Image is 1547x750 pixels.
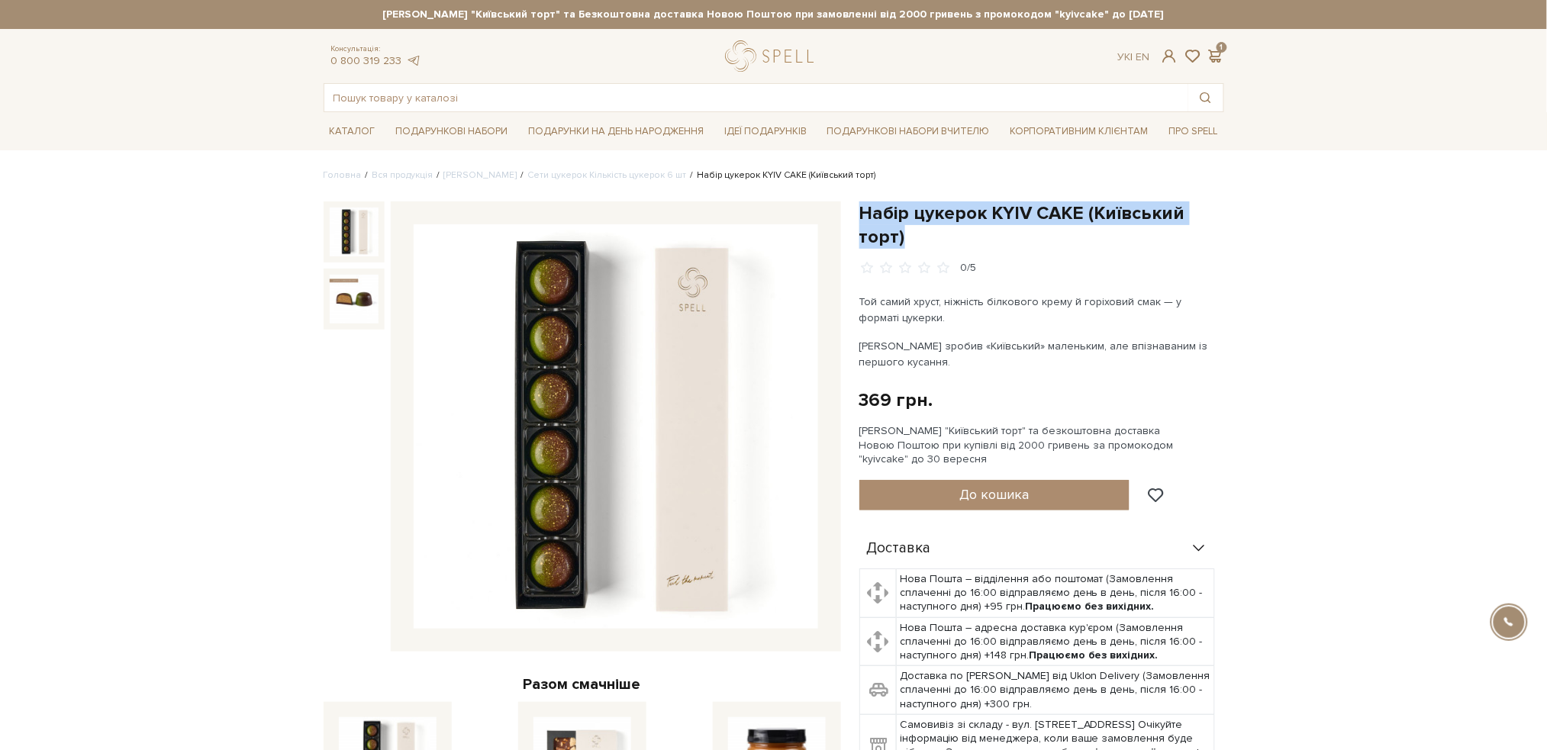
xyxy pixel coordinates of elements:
span: До кошика [960,486,1030,503]
li: Набір цукерок KYIV CAKE (Київський торт) [687,169,876,182]
a: En [1136,50,1149,63]
img: Набір цукерок KYIV CAKE (Київський торт) [330,275,379,323]
h1: Набір цукерок KYIV CAKE (Київський торт) [859,201,1224,249]
td: Нова Пошта – адресна доставка кур'єром (Замовлення сплаченні до 16:00 відправляємо день в день, п... [897,617,1215,666]
a: telegram [406,54,421,67]
img: Набір цукерок KYIV CAKE (Київський торт) [414,224,818,629]
a: Подарункові набори Вчителю [821,118,996,144]
input: Пошук товару у каталозі [324,84,1188,111]
span: | [1130,50,1133,63]
b: Працюємо без вихідних. [1029,649,1159,661]
a: logo [725,40,820,72]
a: [PERSON_NAME] [444,169,517,181]
div: Разом смачніше [324,674,841,694]
div: 0/5 [961,261,977,275]
div: 369 грн. [859,388,933,412]
img: Набір цукерок KYIV CAKE (Київський торт) [330,208,379,256]
p: [PERSON_NAME] зробив «Київський» маленьким, але впізнаваним із першого кусання. [859,338,1217,370]
a: 0 800 319 233 [331,54,402,67]
a: Головна [324,169,362,181]
p: Той самий хруст, ніжність білкового крему й горіховий смак — у форматі цукерки. [859,294,1217,326]
b: Працюємо без вихідних. [1025,600,1155,613]
a: Ідеї подарунків [718,120,813,143]
button: До кошика [859,480,1130,510]
strong: [PERSON_NAME] "Київський торт" та Безкоштовна доставка Новою Поштою при замовленні від 2000 гриве... [324,8,1224,21]
a: Подарунки на День народження [522,120,710,143]
a: Корпоративним клієнтам [1004,120,1155,143]
a: Сети цукерок Кількість цукерок 6 шт [528,169,687,181]
a: Подарункові набори [389,120,514,143]
button: Пошук товару у каталозі [1188,84,1223,111]
td: Нова Пошта – відділення або поштомат (Замовлення сплаченні до 16:00 відправляємо день в день, піс... [897,569,1215,618]
a: Про Spell [1162,120,1223,143]
td: Доставка по [PERSON_NAME] від Uklon Delivery (Замовлення сплаченні до 16:00 відправляємо день в д... [897,666,1215,715]
a: Каталог [324,120,382,143]
div: [PERSON_NAME] "Київський торт" та безкоштовна доставка Новою Поштою при купівлі від 2000 гривень ... [859,424,1224,466]
div: Ук [1117,50,1149,64]
span: Консультація: [331,44,421,54]
span: Доставка [867,542,931,555]
a: Вся продукція [372,169,433,181]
